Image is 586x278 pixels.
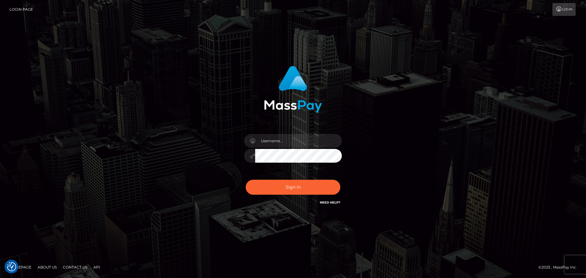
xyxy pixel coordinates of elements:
[9,3,33,16] a: Login Page
[320,200,340,204] a: Need Help?
[552,3,576,16] a: Login
[538,264,581,271] div: © 2025 , MassPay Inc.
[35,262,59,272] a: About Us
[7,262,16,271] img: Revisit consent button
[246,180,340,195] button: Sign in
[60,262,90,272] a: Contact Us
[91,262,103,272] a: API
[7,262,34,272] a: Homepage
[7,262,16,271] button: Consent Preferences
[264,66,322,113] img: MassPay Login
[255,134,342,148] input: Username...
